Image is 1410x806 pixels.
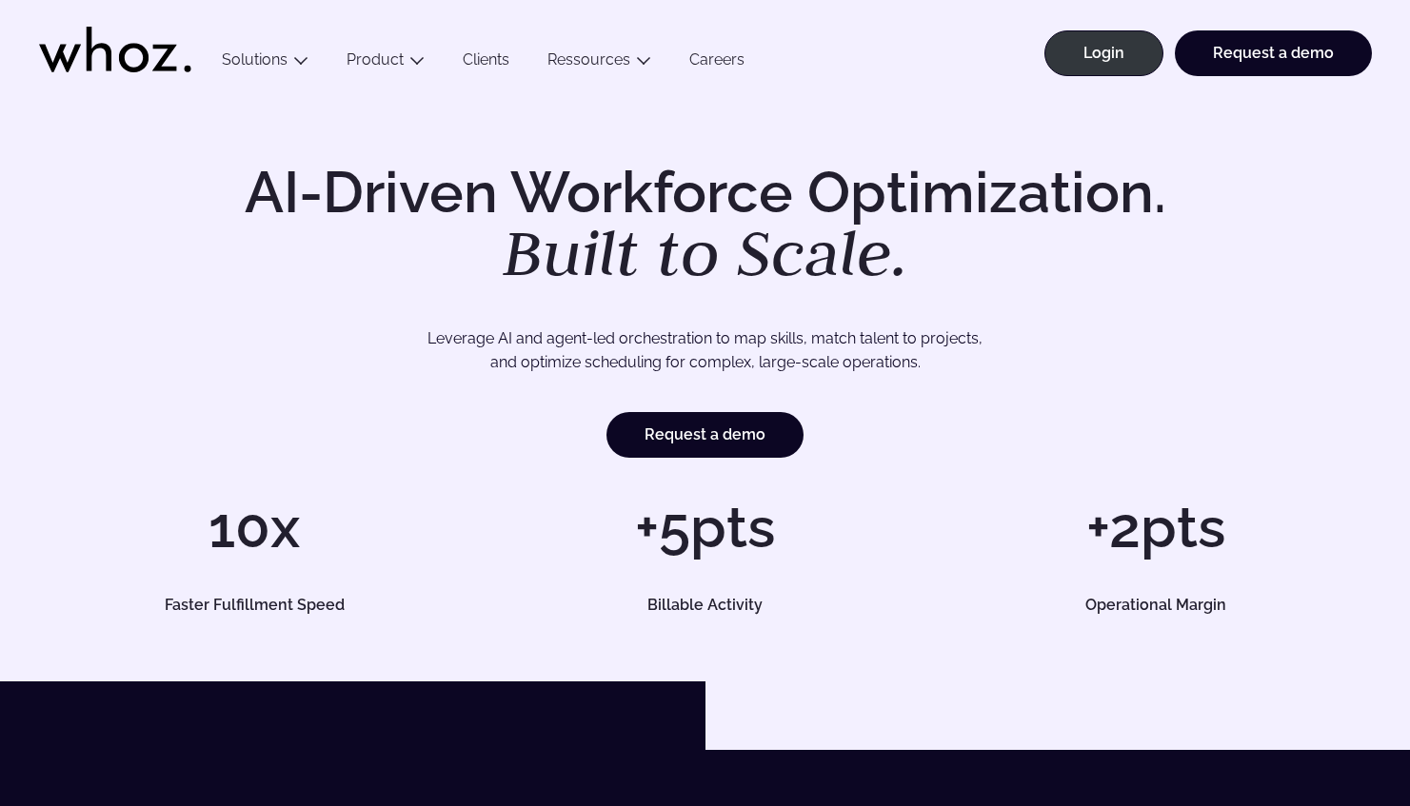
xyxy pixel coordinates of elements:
[547,50,630,69] a: Ressources
[528,50,670,76] button: Ressources
[1044,30,1163,76] a: Login
[503,210,908,294] em: Built to Scale.
[328,50,444,76] button: Product
[106,326,1305,375] p: Leverage AI and agent-led orchestration to map skills, match talent to projects, and optimize sch...
[940,499,1371,556] h1: +2pts
[1175,30,1372,76] a: Request a demo
[203,50,328,76] button: Solutions
[670,50,764,76] a: Careers
[962,598,1350,613] h5: Operational Margin
[511,598,900,613] h5: Billable Activity
[218,164,1193,285] h1: AI-Driven Workforce Optimization.
[39,499,470,556] h1: 10x
[489,499,921,556] h1: +5pts
[444,50,528,76] a: Clients
[347,50,404,69] a: Product
[606,412,804,458] a: Request a demo
[60,598,448,613] h5: Faster Fulfillment Speed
